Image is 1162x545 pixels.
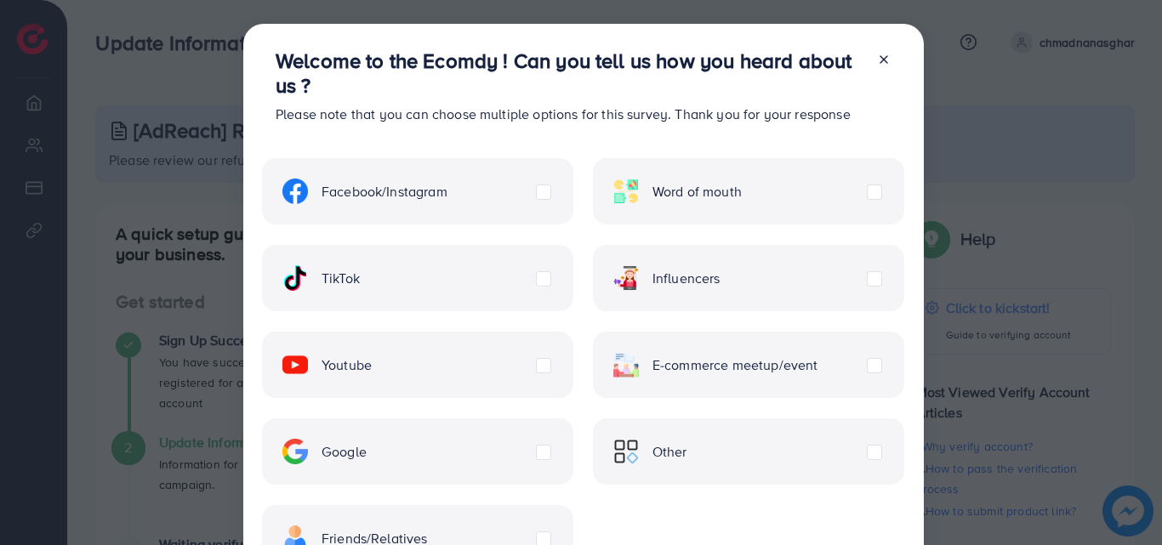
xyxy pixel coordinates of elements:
span: Influencers [652,269,721,288]
span: Youtube [322,355,372,375]
p: Please note that you can choose multiple options for this survey. Thank you for your response [276,104,863,124]
img: ic-youtube.715a0ca2.svg [282,352,308,378]
img: ic-ecommerce.d1fa3848.svg [613,352,639,378]
img: ic-facebook.134605ef.svg [282,179,308,204]
span: Google [322,442,367,462]
span: E-commerce meetup/event [652,355,818,375]
span: Facebook/Instagram [322,182,447,202]
span: TikTok [322,269,360,288]
span: Other [652,442,687,462]
h3: Welcome to the Ecomdy ! Can you tell us how you heard about us ? [276,48,863,98]
span: Word of mouth [652,182,742,202]
img: ic-tiktok.4b20a09a.svg [282,265,308,291]
img: ic-word-of-mouth.a439123d.svg [613,179,639,204]
img: ic-influencers.a620ad43.svg [613,265,639,291]
img: ic-other.99c3e012.svg [613,439,639,464]
img: ic-google.5bdd9b68.svg [282,439,308,464]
